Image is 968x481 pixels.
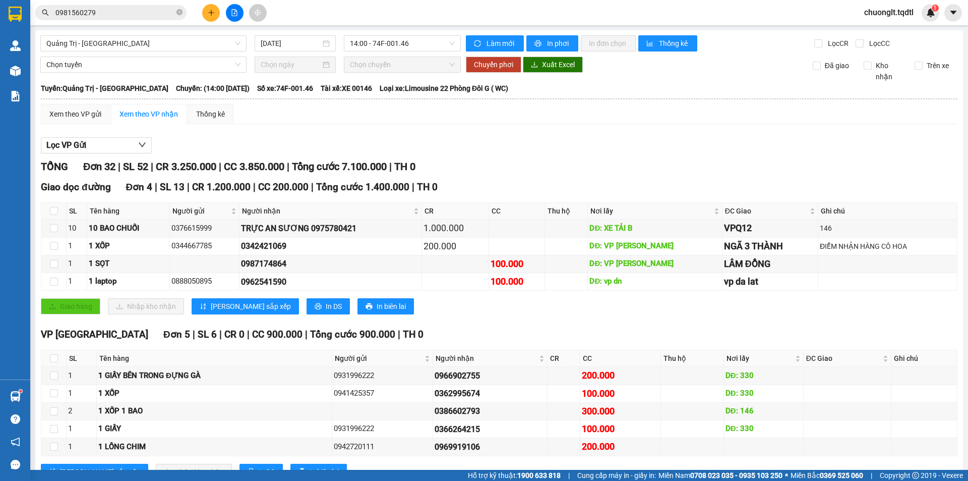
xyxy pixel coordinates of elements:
div: 1 GIẤY BÊN TRONG ĐỰNG GÀ [98,370,330,382]
button: Lọc VP Gửi [41,137,152,153]
div: 200.000 [423,239,487,253]
b: Tuyến: Quảng Trị - [GEOGRAPHIC_DATA] [41,84,168,92]
div: 0888050895 [171,276,237,288]
span: question-circle [11,414,20,424]
span: Tổng cước 1.400.000 [316,181,409,193]
span: printer [534,40,543,48]
th: Ghi chú [891,350,957,367]
button: In đơn chọn [581,35,636,51]
span: Chọn chuyến [350,57,455,72]
img: warehouse-icon [10,391,21,402]
span: CC 200.000 [258,181,309,193]
span: SL 13 [160,181,185,193]
span: Tài xế: XE 00146 [321,83,372,94]
div: 1 SỌT [89,258,168,270]
span: Tổng cước 7.100.000 [292,161,387,173]
span: TH 0 [417,181,438,193]
div: VPQ12 [724,221,816,235]
div: 0931996222 [334,423,431,435]
span: CC 900.000 [252,329,302,340]
span: ⚪️ [785,473,788,477]
span: printer [315,303,322,311]
th: CC [489,203,544,220]
span: Giao dọc đường [41,181,111,193]
span: copyright [912,472,919,479]
span: Người gửi [172,205,229,217]
div: TRỰC AN SƯƠNG 0975780421 [241,222,420,235]
strong: 0369 525 060 [820,471,863,479]
span: [PERSON_NAME] sắp xếp [211,301,291,312]
span: Xuất Excel [542,59,575,70]
span: | [412,181,414,193]
span: TH 0 [394,161,415,173]
button: downloadNhập kho nhận [108,298,184,314]
span: | [871,470,872,481]
span: Thống kê [659,38,689,49]
span: TH 0 [403,329,423,340]
span: TỔNG [41,161,68,173]
span: CR 1.200.000 [192,181,251,193]
button: caret-down [944,4,962,22]
span: | [219,329,222,340]
span: | [287,161,289,173]
span: Miền Bắc [791,470,863,481]
div: 146 [820,223,955,234]
span: Cung cấp máy in - giấy in: [577,470,656,481]
span: Trên xe [923,60,953,71]
div: DĐ: 330 [725,370,802,382]
span: sort-ascending [200,303,207,311]
span: Lọc VP Gửi [46,139,86,151]
div: 0987174864 [241,257,420,270]
span: In DS [326,301,342,312]
div: 0966902755 [435,369,546,382]
span: Số xe: 74F-001.46 [257,83,313,94]
div: 0931996222 [334,370,431,382]
span: search [42,9,49,16]
span: notification [11,437,20,447]
strong: 0708 023 035 - 0935 103 250 [690,471,782,479]
div: 0342421069 [241,240,420,252]
span: | [305,329,308,340]
div: 1 XỐP [98,388,330,400]
div: 1 LỒNG CHIM [98,441,330,453]
span: Đơn 5 [163,329,190,340]
img: warehouse-icon [10,40,21,51]
button: downloadNhập kho nhận [156,464,232,480]
span: plus [208,9,215,16]
span: Lọc CC [865,38,891,49]
th: CR [548,350,580,367]
div: 1 [68,423,95,435]
div: 1 GIẤY [98,423,330,435]
th: CC [580,350,661,367]
span: | [187,181,190,193]
input: Chọn ngày [261,59,321,70]
span: caret-down [949,8,958,17]
img: warehouse-icon [10,66,21,76]
span: SL 6 [198,329,217,340]
span: Miền Nam [658,470,782,481]
span: close-circle [176,9,183,15]
span: CR 0 [224,329,245,340]
div: Thống kê [196,109,225,120]
span: Người nhận [242,205,411,217]
span: In biên lai [377,301,406,312]
div: 100.000 [491,257,542,271]
span: message [11,460,20,469]
div: 0362995674 [435,387,546,400]
span: printer [298,468,306,476]
div: 1 [68,388,95,400]
input: 13/09/2025 [261,38,321,49]
th: Ghi chú [818,203,957,220]
th: Tên hàng [97,350,332,367]
div: DĐ: VP [PERSON_NAME] [589,258,720,270]
div: 100.000 [582,387,659,401]
th: Tên hàng [87,203,170,220]
span: Chuyến: (14:00 [DATE]) [176,83,250,94]
span: chuonglt.tqdtl [856,6,922,19]
span: [PERSON_NAME] sắp xếp [60,466,140,477]
div: DĐ: XE TẢI B [589,223,720,235]
div: DĐ: VP [PERSON_NAME] [589,240,720,252]
div: 0344667785 [171,240,237,252]
div: 1 [68,441,95,453]
div: 100.000 [582,422,659,436]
